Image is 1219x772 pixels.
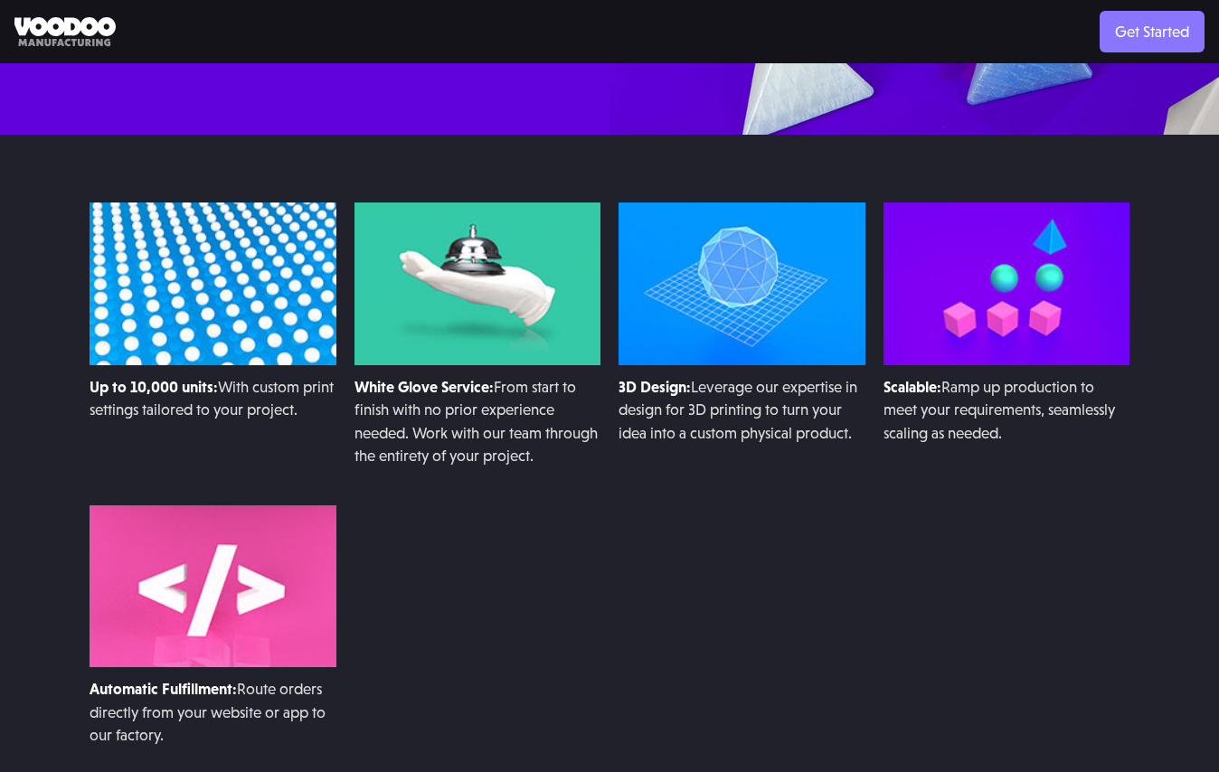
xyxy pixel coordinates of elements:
div: Leverage our expertise in design for 3D printing to turn your idea into a custom physical product. [619,376,865,446]
img: Voodoo Manufacturing logo [14,17,116,47]
div: With custom print settings tailored to your project. [90,376,336,422]
div: Route orders directly from your website or app to our factory. [90,678,336,748]
strong: Up to 10,000 units: [90,378,218,396]
div: From start to finish with no prior experience needed. Work with our team through the entirety of ... [354,376,601,468]
div: Ramp up production to meet your requirements, seamlessly scaling as needed. [884,376,1130,446]
strong: White Glove Service: [354,378,494,396]
a: Get Started [1100,11,1205,52]
strong: Scalable: [884,378,941,396]
strong: 3D Design: [619,378,691,396]
strong: Automatic Fulfillment: [90,680,237,698]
